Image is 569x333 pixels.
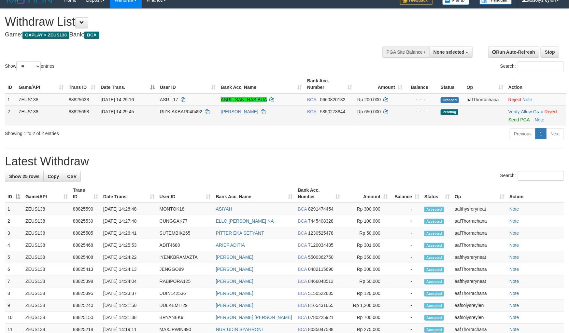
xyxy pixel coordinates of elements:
td: aafThorrachana [452,215,507,227]
span: Copy 0660820132 to clipboard [320,97,346,102]
td: UDIN142536 [157,287,213,299]
span: Copy 8035047588 to clipboard [308,327,334,332]
a: [PERSON_NAME] [216,255,253,260]
th: Amount: activate to sort column ascending [355,75,405,93]
span: Accepted [424,255,444,260]
span: Show 25 rows [9,174,39,179]
td: [DATE] 14:21:38 [101,312,157,324]
td: 2 [5,215,23,227]
td: Rp 50,000 [343,275,390,287]
td: 88825413 [70,263,101,275]
a: Note [509,267,519,272]
td: - [390,312,422,324]
span: Copy 8291474454 to clipboard [308,206,334,212]
td: 88825150 [70,312,101,324]
span: BCA [298,206,307,212]
th: Balance: activate to sort column ascending [390,184,422,203]
td: - [390,251,422,263]
span: BCA [298,291,307,296]
td: 4 [5,239,23,251]
td: MONTOK18 [157,203,213,215]
th: Amount: activate to sort column ascending [343,184,390,203]
a: Next [546,128,564,139]
th: Action [506,75,566,93]
a: Note [509,255,519,260]
span: Copy 5150522635 to clipboard [308,291,334,296]
td: 88825505 [70,227,101,239]
a: Stop [541,47,559,58]
th: Status: activate to sort column ascending [422,184,452,203]
td: ZEUS138 [23,227,70,239]
td: 88825590 [70,203,101,215]
td: · [506,93,566,106]
a: Reject [508,97,521,102]
td: [DATE] 14:23:37 [101,287,157,299]
td: [DATE] 14:26:41 [101,227,157,239]
td: - [390,227,422,239]
td: 88825408 [70,251,101,263]
a: Show 25 rows [5,171,44,182]
td: - [390,287,422,299]
td: - [390,203,422,215]
td: IYENKBRAMAZTA [157,251,213,263]
div: - - - [407,96,435,103]
span: RIZKIAKBAR040492 [160,109,202,114]
td: CUNGGAK77 [157,215,213,227]
td: 6 [5,263,23,275]
td: 2 [5,105,16,126]
span: Accepted [424,207,444,212]
td: ZEUS138 [23,299,70,312]
th: User ID: activate to sort column ascending [157,75,218,93]
td: 88825395 [70,287,101,299]
td: - [390,275,422,287]
h4: Game: Bank: [5,32,373,38]
td: RABIPORA125 [157,275,213,287]
a: Note [509,218,519,224]
th: Date Trans.: activate to sort column descending [98,75,157,93]
td: Rp 50,000 [343,227,390,239]
td: ZEUS138 [23,263,70,275]
td: Rp 120,000 [343,287,390,299]
th: ID [5,75,16,93]
th: Balance [405,75,438,93]
td: [DATE] 14:25:53 [101,239,157,251]
th: Bank Acc. Name: activate to sort column ascending [218,75,305,93]
select: Showentries [16,62,41,71]
span: Copy 0482115690 to clipboard [308,267,334,272]
span: 88825658 [69,109,89,114]
td: - [390,299,422,312]
a: [PERSON_NAME] [216,303,253,308]
td: [DATE] 14:24:04 [101,275,157,287]
th: Action [507,184,564,203]
span: Rp 200.000 [357,97,381,102]
span: BCA [298,279,307,284]
th: Game/API: activate to sort column ascending [16,75,66,93]
a: [PERSON_NAME] [216,267,253,272]
td: ZEUS138 [23,215,70,227]
th: Bank Acc. Number: activate to sort column ascending [295,184,343,203]
a: Run Auto-Refresh [488,47,539,58]
td: ZEUS138 [23,287,70,299]
th: Op: activate to sort column ascending [452,184,507,203]
td: 3 [5,227,23,239]
h1: Withdraw List [5,15,373,28]
span: Accepted [424,303,444,309]
span: · [521,109,545,114]
td: - [390,239,422,251]
input: Search: [518,171,564,181]
span: Accepted [424,291,444,297]
td: 9 [5,299,23,312]
td: Rp 301,000 [343,239,390,251]
span: Copy 8165431665 to clipboard [308,303,334,308]
td: ZEUS138 [16,93,66,106]
td: aafsolysreylen [452,299,507,312]
span: BCA [298,267,307,272]
th: Date Trans.: activate to sort column ascending [101,184,157,203]
a: [PERSON_NAME] [PERSON_NAME] [216,315,292,320]
td: 88825398 [70,275,101,287]
td: aafThorrachana [464,93,506,106]
td: [DATE] 14:27:40 [101,215,157,227]
td: ZEUS138 [16,105,66,126]
button: None selected [429,47,473,58]
span: BCA [298,303,307,308]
